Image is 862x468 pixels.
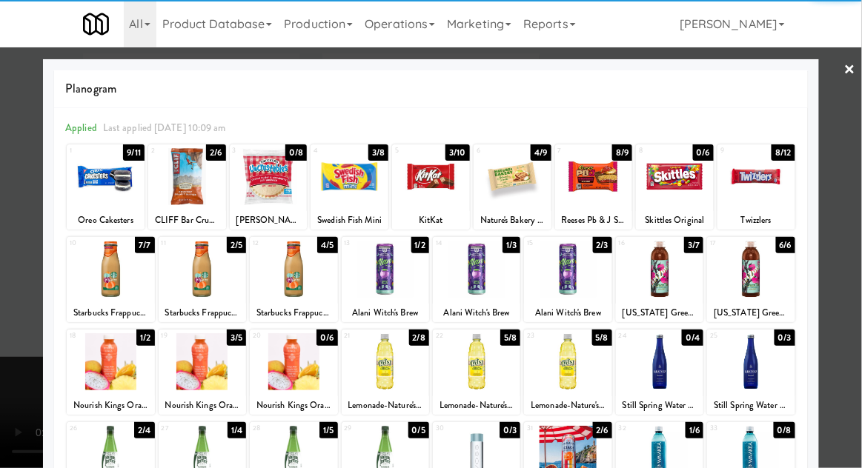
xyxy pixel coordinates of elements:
div: Alani Witch's Brew [435,304,518,322]
div: 5/8 [500,330,520,346]
div: 2/8 [409,330,429,346]
div: CLIFF Bar Crunchy Peanut Butter [150,211,224,230]
div: Lemonade-Nature's Twist [433,396,520,415]
div: Lemonade-Nature's Twist [435,396,518,415]
div: 9/11 [123,144,144,161]
div: 19/11Oreo Cakesters [67,144,145,230]
div: 18 [70,330,110,342]
div: 0/8 [774,422,795,438]
div: 22/6CLIFF Bar Crunchy Peanut Butter [148,144,226,230]
div: Reeses Pb & J Strawberry Big Cup Standard Bar [555,211,633,230]
div: 4/9 [531,144,551,161]
div: 181/2Nourish Kings Orange, Mango, Pineapple, Dragon Fruit-Sea [PERSON_NAME] [67,330,154,415]
div: 24 [619,330,660,342]
div: 5 [395,144,431,157]
div: 14 [436,237,477,250]
div: 2 [151,144,187,157]
div: Skittles Original [636,211,714,230]
div: 2/3 [593,237,612,253]
div: 3/5 [227,330,246,346]
div: 7/7 [135,237,154,253]
div: Oreo Cakesters [69,211,142,230]
div: 12 [253,237,294,250]
div: Lemonade-Nature's Twist [526,396,609,415]
div: 0/6 [316,330,337,346]
div: 3 [233,144,268,157]
div: 53/10KitKat [392,144,470,230]
span: Applied [65,121,97,135]
div: Starbucks Frappuccino - Pumpkin Spice [161,304,244,322]
div: 3/8 [368,144,388,161]
div: Oreo Cakesters [67,211,145,230]
div: 6 [477,144,512,157]
div: 32 [619,422,660,435]
div: Still Spring Water 12 oz. Bottle [709,396,792,415]
div: 1/4 [228,422,246,438]
div: 6/6 [776,237,795,253]
div: Starbucks Frappuccino - Pumpkin Spice [69,304,152,322]
div: Reeses Pb & J Strawberry Big Cup Standard Bar [557,211,631,230]
div: 11 [162,237,202,250]
div: Starbucks Frappuccino - Pumpkin Spice [67,304,154,322]
span: Last applied [DATE] 10:09 am [103,121,226,135]
div: 9 [720,144,756,157]
div: 1/6 [686,422,703,438]
div: KitKat [392,211,470,230]
div: Swedish Fish Mini [311,211,388,230]
div: 131/2Alani Witch's Brew [342,237,429,322]
div: KitKat [394,211,468,230]
div: Twizzlers [720,211,793,230]
div: Lemonade-Nature's Twist [524,396,611,415]
div: 8 [639,144,674,157]
div: 3/10 [445,144,469,161]
div: [US_STATE] Green Tea with [MEDICAL_DATA] and Honey [707,304,795,322]
div: Alani Witch's Brew [524,304,611,322]
div: 2/4 [134,422,154,438]
div: 2/6 [206,144,225,161]
div: [PERSON_NAME] Uncrustables, Peanut Butter & Strawberry Jelly Sandwich [230,211,308,230]
div: Nourish Kings Orange, Mango, Pineapple, Dragon Fruit-Sea [PERSON_NAME] [67,396,154,415]
div: Lemonade-Nature's Twist [342,396,429,415]
div: 29 [345,422,385,435]
div: 43/8Swedish Fish Mini [311,144,388,230]
div: 25 [710,330,751,342]
div: 64/9Nature's Bakery Apple Oatmeal Crumble 1.41 oz. [474,144,551,230]
div: 1/3 [503,237,520,253]
div: Alani Witch's Brew [433,304,520,322]
div: 17 [710,237,751,250]
div: 163/7[US_STATE] Green Tea with [MEDICAL_DATA] and Honey [616,237,703,322]
div: Nourish Kings Orange, Mango, Pineapple, Dragon Fruit-Sea [PERSON_NAME] [252,396,335,415]
div: 235/8Lemonade-Nature's Twist [524,330,611,415]
div: 1/2 [136,330,154,346]
div: 8/9 [612,144,632,161]
div: 30/8[PERSON_NAME] Uncrustables, Peanut Butter & Strawberry Jelly Sandwich [230,144,308,230]
div: 3/7 [684,237,703,253]
div: 22 [436,330,477,342]
div: 250/3Still Spring Water 12 oz. Bottle [707,330,795,415]
div: [US_STATE] Green Tea with [MEDICAL_DATA] and Honey [616,304,703,322]
div: 27 [162,422,202,435]
div: 124/5Starbucks Frappuccino - Pumpkin Spice [250,237,337,322]
div: Twizzlers [717,211,795,230]
div: 0/3 [500,422,520,438]
div: 2/5 [227,237,246,253]
div: 31 [527,422,568,435]
div: 30 [436,422,477,435]
div: 107/7Starbucks Frappuccino - Pumpkin Spice [67,237,154,322]
div: 212/8Lemonade-Nature's Twist [342,330,429,415]
img: Micromart [83,11,109,37]
div: 7 [558,144,594,157]
div: [PERSON_NAME] Uncrustables, Peanut Butter & Strawberry Jelly Sandwich [232,211,305,230]
div: Still Spring Water 12 oz. Bottle [616,396,703,415]
div: 0/3 [775,330,795,346]
div: Nature's Bakery Apple Oatmeal Crumble 1.41 oz. [476,211,549,230]
div: 26 [70,422,110,435]
div: Still Spring Water 12 oz. Bottle [707,396,795,415]
div: 23 [527,330,568,342]
div: Nourish Kings Orange, Mango, Pineapple, Dragon Fruit-Sea [PERSON_NAME] [69,396,152,415]
div: 2/6 [593,422,612,438]
div: 21 [345,330,385,342]
div: 0/4 [682,330,703,346]
div: 80/6Skittles Original [636,144,714,230]
div: 4/5 [317,237,337,253]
